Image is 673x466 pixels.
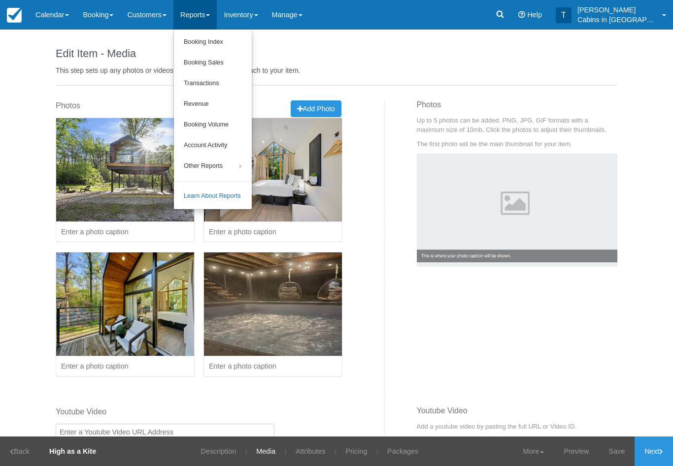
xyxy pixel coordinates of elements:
[554,436,599,466] a: Preview
[173,30,252,210] ul: Reports
[599,436,635,466] a: Save
[49,447,96,455] strong: High as a Kite
[174,73,252,94] a: Transactions
[249,436,283,466] a: Media
[174,53,252,73] a: Booking Sales
[635,436,673,466] a: Next
[174,135,252,156] a: Account Activity
[174,186,252,207] a: Learn About Reports
[338,436,374,466] a: Pricing
[174,32,252,53] a: Booking Index
[288,436,333,466] a: Attributes
[174,94,252,115] a: Revenue
[513,436,554,466] a: More
[174,156,252,177] a: Other Reports
[193,436,243,466] a: Description
[174,115,252,135] a: Booking Volume
[380,436,426,466] a: Packages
